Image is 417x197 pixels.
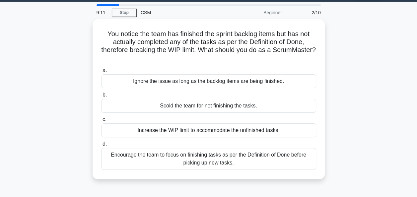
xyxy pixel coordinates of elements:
[101,148,316,170] div: Encourage the team to focus on finishing tasks as per the Definition of Done before picking up ne...
[103,67,107,73] span: a.
[93,6,112,19] div: 9:11
[101,74,316,88] div: Ignore the issue as long as the backlog items are being finished.
[101,123,316,137] div: Increase the WIP limit to accommodate the unfinished tasks.
[101,99,316,113] div: Scold the team for not finishing the tasks.
[101,30,317,62] h5: You notice the team has finished the sprint backlog items but has not actually completed any of t...
[103,92,107,98] span: b.
[137,6,228,19] div: CSM
[286,6,325,19] div: 2/10
[103,141,107,147] span: d.
[228,6,286,19] div: Beginner
[103,116,106,122] span: c.
[112,9,137,17] a: Stop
